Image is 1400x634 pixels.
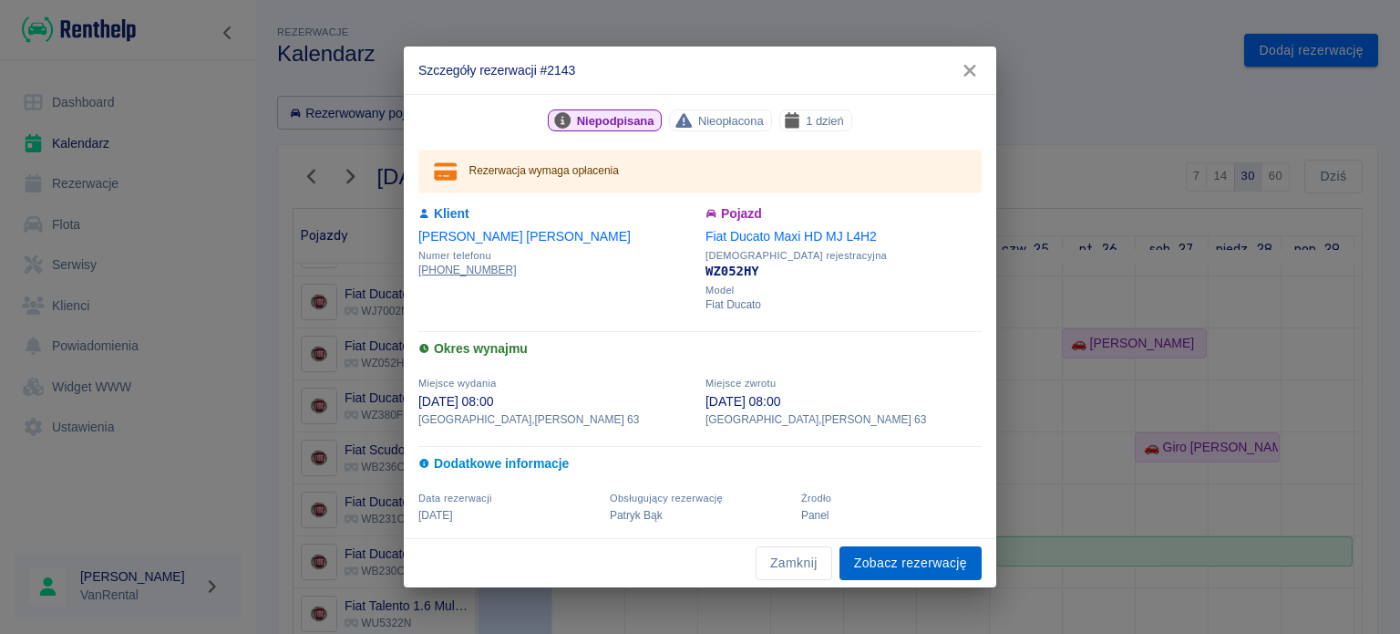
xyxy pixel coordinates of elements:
span: Obsługujący rezerwację [610,493,723,504]
a: Zobacz rezerwację [839,546,982,580]
div: Rezerwacja wymaga opłacenia [469,155,619,188]
p: Fiat Ducato [705,296,982,313]
p: Patryk Bąk [610,507,790,524]
span: Numer telefonu [418,250,695,262]
tcxspan: Call +48519115554 via 3CX [418,264,516,276]
p: WZ052HY [705,262,982,281]
p: [GEOGRAPHIC_DATA] , [PERSON_NAME] 63 [705,411,982,428]
span: Niepodpisana [570,111,662,130]
h2: Szczegóły rezerwacji #2143 [404,47,996,94]
button: Zamknij [756,546,832,580]
span: 1 dzień [798,111,851,130]
span: [DEMOGRAPHIC_DATA] rejestracyjna [705,250,982,262]
p: [DATE] [418,507,599,524]
a: Fiat Ducato Maxi HD MJ L4H2 [705,229,877,244]
p: [DATE] 08:00 [705,392,982,411]
h6: Dodatkowe informacje [418,454,982,473]
h6: Pojazd [705,204,982,223]
a: [PERSON_NAME] [PERSON_NAME] [418,229,631,244]
h6: Klient [418,204,695,223]
p: Panel [801,507,982,524]
h6: Okres wynajmu [418,339,982,359]
span: Nieopłacona [691,111,771,130]
span: Data rezerwacji [418,493,492,504]
span: Miejsce zwrotu [705,378,776,389]
p: [GEOGRAPHIC_DATA] , [PERSON_NAME] 63 [418,411,695,428]
span: Model [705,285,982,296]
span: Żrodło [801,493,831,504]
p: [DATE] 08:00 [418,392,695,411]
span: Miejsce wydania [418,378,497,389]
